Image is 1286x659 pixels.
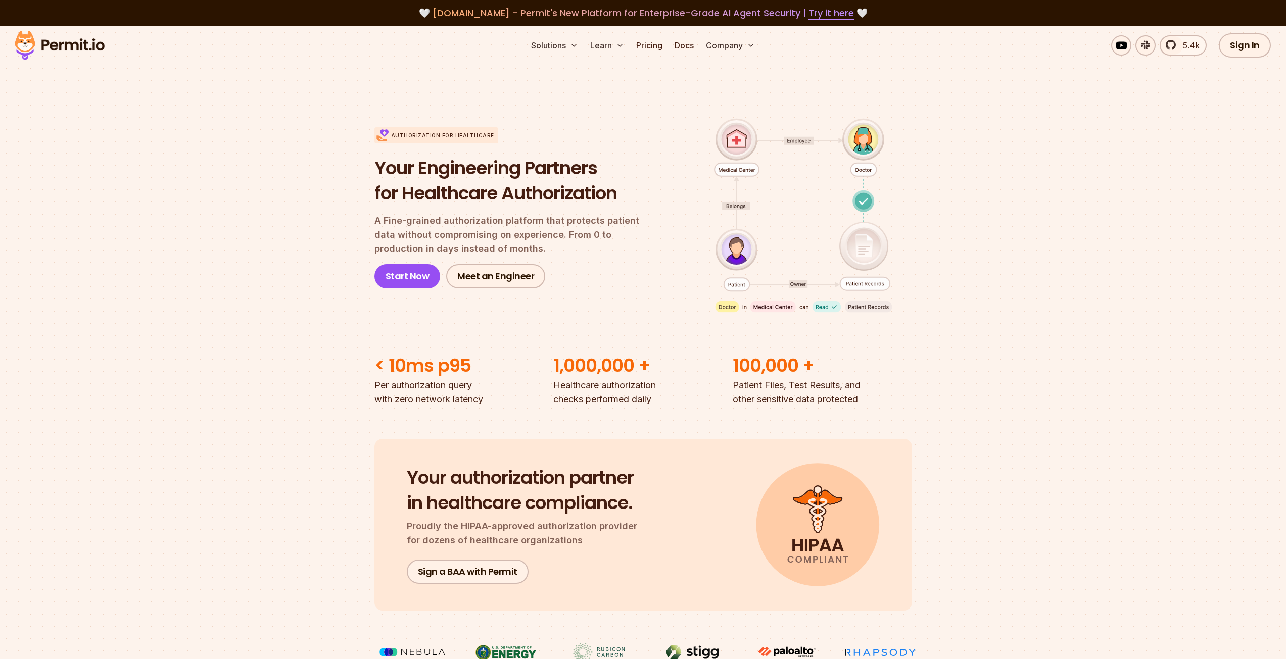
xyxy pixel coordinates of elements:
span: [DOMAIN_NAME] - Permit's New Platform for Enterprise-Grade AI Agent Security | [433,7,854,19]
div: 🤍 🤍 [24,6,1262,20]
p: Healthcare authorization checks performed daily [553,378,733,407]
h2: < 10ms p95 [374,353,554,378]
p: Proudly the HIPAA-approved authorization provider for dozens of healthcare organizations [407,519,649,547]
h2: 100,000 + [733,353,912,378]
span: 5.4k [1177,39,1200,52]
p: Patient Files, Test Results, and other sensitive data protected [733,378,912,407]
p: A Fine-grained authorization platform that protects patient data without compromising on experien... [374,214,656,256]
button: Solutions [527,35,582,56]
p: Per authorization query with zero network latency [374,378,554,407]
a: Start Now [374,264,441,288]
p: Authorization for Healthcare [391,132,494,139]
h2: Your authorization partner in healthcare compliance. [407,465,649,515]
button: Company [702,35,759,56]
h1: Your Engineering Partners for Healthcare Authorization [374,156,656,206]
a: Meet an Engineer [446,264,545,288]
a: Sign In [1219,33,1271,58]
a: 5.4k [1160,35,1207,56]
button: Learn [586,35,628,56]
a: Sign a BAA with Permit [407,560,529,584]
img: HIPAA compliant [756,463,880,586]
a: Pricing [632,35,666,56]
h2: 1,000,000 + [553,353,733,378]
a: Try it here [808,7,854,20]
a: Docs [671,35,698,56]
img: Permit logo [10,28,109,63]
